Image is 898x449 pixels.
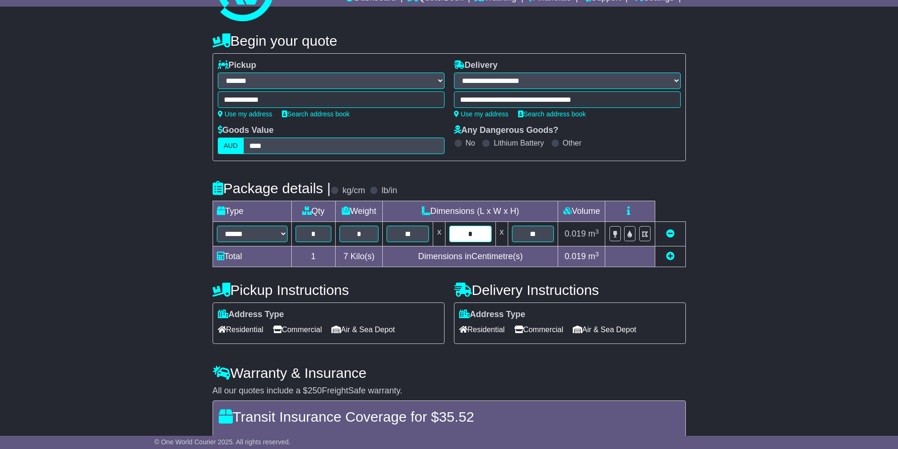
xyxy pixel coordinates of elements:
td: Weight [335,201,383,222]
span: 0.019 [565,229,586,238]
label: kg/cm [342,186,365,196]
span: 250 [308,386,322,395]
span: m [588,229,599,238]
h4: Transit Insurance Coverage for $ [219,409,680,425]
a: Remove this item [666,229,675,238]
sup: 3 [595,251,599,258]
td: x [495,222,508,246]
h4: Warranty & Insurance [213,365,686,381]
td: Volume [558,201,605,222]
label: Address Type [459,310,526,320]
td: x [433,222,445,246]
span: 7 [343,252,348,261]
span: Air & Sea Depot [331,322,395,337]
label: Address Type [218,310,284,320]
td: Kilo(s) [335,246,383,267]
span: Commercial [273,322,322,337]
label: lb/in [381,186,397,196]
sup: 3 [595,228,599,235]
td: 1 [291,246,335,267]
span: Commercial [514,322,563,337]
a: Use my address [218,110,272,118]
a: Search address book [518,110,586,118]
td: Qty [291,201,335,222]
span: 35.52 [439,409,474,425]
label: Goods Value [218,125,274,136]
h4: Begin your quote [213,33,686,49]
td: Dimensions (L x W x H) [383,201,558,222]
span: Residential [459,322,505,337]
td: Total [213,246,291,267]
label: Pickup [218,60,256,71]
label: No [466,139,475,147]
span: 0.019 [565,252,586,261]
span: Air & Sea Depot [573,322,636,337]
label: Other [563,139,582,147]
a: Use my address [454,110,509,118]
label: Delivery [454,60,498,71]
label: AUD [218,138,244,154]
h4: Package details | [213,180,331,196]
h4: Pickup Instructions [213,282,445,298]
a: Search address book [282,110,350,118]
label: Lithium Battery [494,139,544,147]
td: Type [213,201,291,222]
span: © One World Courier 2025. All rights reserved. [155,438,291,446]
div: All our quotes include a $ FreightSafe warranty. [213,386,686,396]
label: Any Dangerous Goods? [454,125,559,136]
h4: Delivery Instructions [454,282,686,298]
td: Dimensions in Centimetre(s) [383,246,558,267]
a: Add new item [666,252,675,261]
span: Residential [218,322,264,337]
span: m [588,252,599,261]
